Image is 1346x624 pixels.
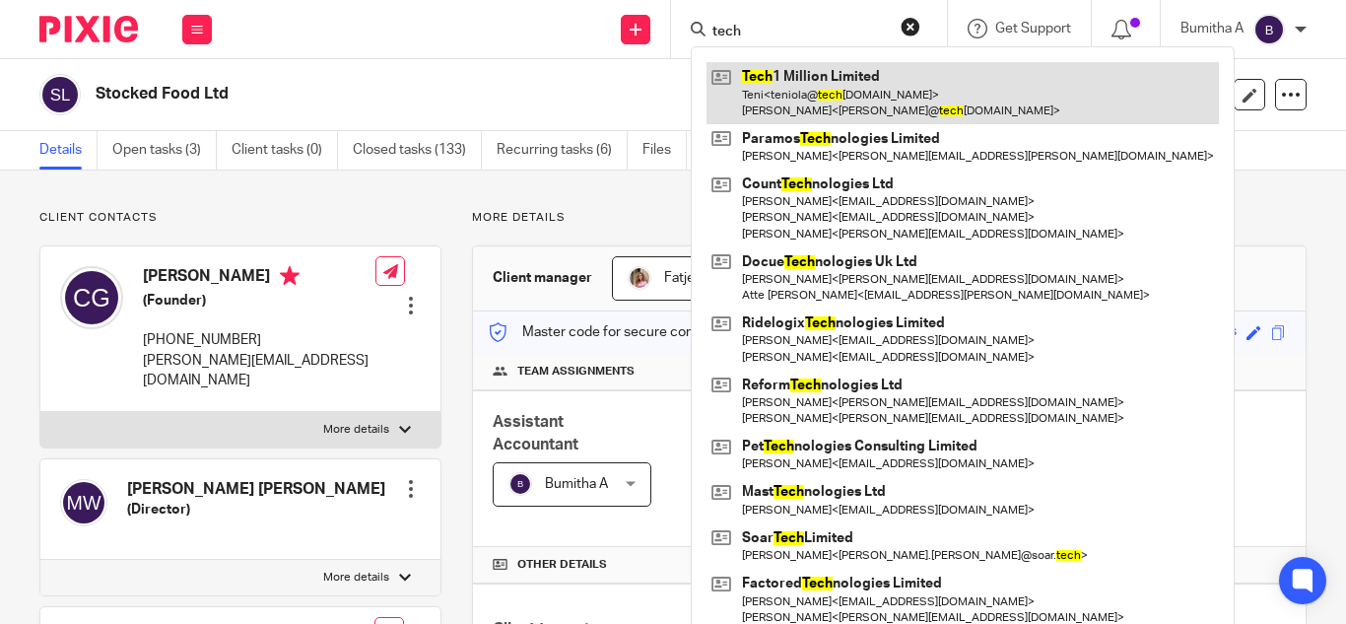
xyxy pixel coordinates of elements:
a: Open tasks (3) [112,131,217,170]
span: Team assignments [517,364,635,380]
p: [PERSON_NAME][EMAIL_ADDRESS][DOMAIN_NAME] [143,351,375,391]
h3: Client manager [493,268,592,288]
p: Client contacts [39,210,441,226]
a: Details [39,131,98,170]
h4: [PERSON_NAME] [PERSON_NAME] [127,479,385,500]
span: Other details [517,557,607,573]
img: MicrosoftTeams-image%20(5).png [628,266,651,290]
a: Client tasks (0) [232,131,338,170]
img: svg%3E [39,74,81,115]
input: Search [710,24,888,41]
p: [PHONE_NUMBER] [143,330,375,350]
img: svg%3E [508,472,532,496]
img: svg%3E [60,266,123,329]
p: More details [323,570,389,586]
h2: Stocked Food Ltd [96,84,850,104]
p: Bumitha A [1180,19,1244,38]
a: Closed tasks (133) [353,131,482,170]
p: More details [472,210,1307,226]
img: svg%3E [1253,14,1285,45]
span: Get Support [995,22,1071,35]
a: Recurring tasks (6) [497,131,628,170]
span: Bumitha A [545,477,608,491]
button: Clear [901,17,920,36]
i: Primary [280,266,300,286]
h4: [PERSON_NAME] [143,266,375,291]
h5: (Founder) [143,291,375,311]
img: Pixie [39,16,138,42]
span: Assistant Accountant [493,414,578,452]
a: Files [642,131,687,170]
h5: (Director) [127,500,385,520]
img: svg%3E [60,479,107,526]
span: Fatjeta Malaj [664,271,741,285]
p: More details [323,422,389,438]
p: Master code for secure communications and files [488,322,828,342]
